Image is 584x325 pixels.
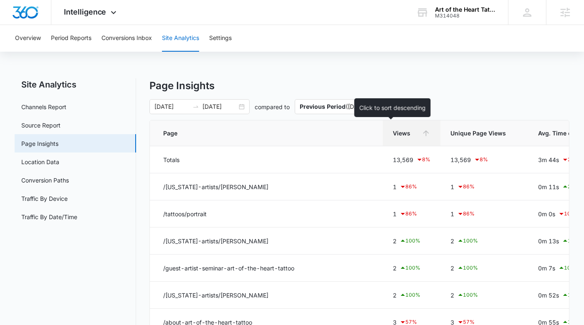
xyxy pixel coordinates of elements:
[393,129,418,137] span: Views
[457,290,478,300] div: 100 %
[399,182,417,192] div: 86 %
[163,129,361,137] span: Page
[457,182,475,192] div: 86 %
[209,25,232,52] button: Settings
[21,194,68,203] a: Traffic By Device
[150,282,383,309] td: /[US_STATE]-artists/[PERSON_NAME]
[64,7,106,16] span: Intelligence
[300,103,346,110] p: Previous Period
[21,157,59,166] a: Location Data
[450,263,518,273] div: 2
[51,25,91,52] button: Period Reports
[255,102,290,111] p: compared to
[562,290,583,300] div: 100 %
[202,102,237,111] input: End date
[457,209,475,219] div: 86 %
[162,25,199,52] button: Site Analytics
[21,212,77,221] a: Traffic By Date/Time
[558,263,579,273] div: 100 %
[450,182,518,192] div: 1
[21,176,69,185] a: Conversion Paths
[457,263,478,273] div: 100 %
[150,146,383,173] td: Totals
[450,236,518,246] div: 2
[435,13,496,19] div: account id
[393,155,430,165] div: 13,569
[562,155,576,165] div: 2 %
[15,78,136,91] h2: Site Analytics
[393,209,430,219] div: 1
[21,121,61,130] a: Source Report
[21,139,58,148] a: Page Insights
[450,155,518,165] div: 13,569
[150,200,383,227] td: /tattoos/portrait
[393,182,430,192] div: 1
[435,6,496,13] div: account name
[21,102,66,111] a: Channels Report
[354,98,431,117] div: Click to sort descending
[300,100,399,114] span: ( [DATE] – [DATE] )
[457,236,478,246] div: 100 %
[416,155,430,165] div: 8 %
[450,209,518,219] div: 1
[450,129,506,137] span: Unique Page Views
[399,209,417,219] div: 86 %
[399,290,420,300] div: 100 %
[399,236,420,246] div: 100 %
[150,227,383,255] td: /[US_STATE]-artists/[PERSON_NAME]
[15,25,41,52] button: Overview
[562,182,579,192] div: 27 %
[393,263,430,273] div: 2
[393,290,430,300] div: 2
[558,209,579,219] div: 100 %
[150,255,383,282] td: /guest-artist-seminar-art-of-the-heart-tattoo
[101,25,152,52] button: Conversions Inbox
[150,173,383,200] td: /[US_STATE]-artists/[PERSON_NAME]
[192,103,199,110] span: swap-right
[192,103,199,110] span: to
[149,78,569,93] p: Page Insights
[450,290,518,300] div: 2
[562,236,583,246] div: 100 %
[474,155,488,165] div: 8 %
[393,236,430,246] div: 2
[399,263,420,273] div: 100 %
[154,102,189,111] input: Start date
